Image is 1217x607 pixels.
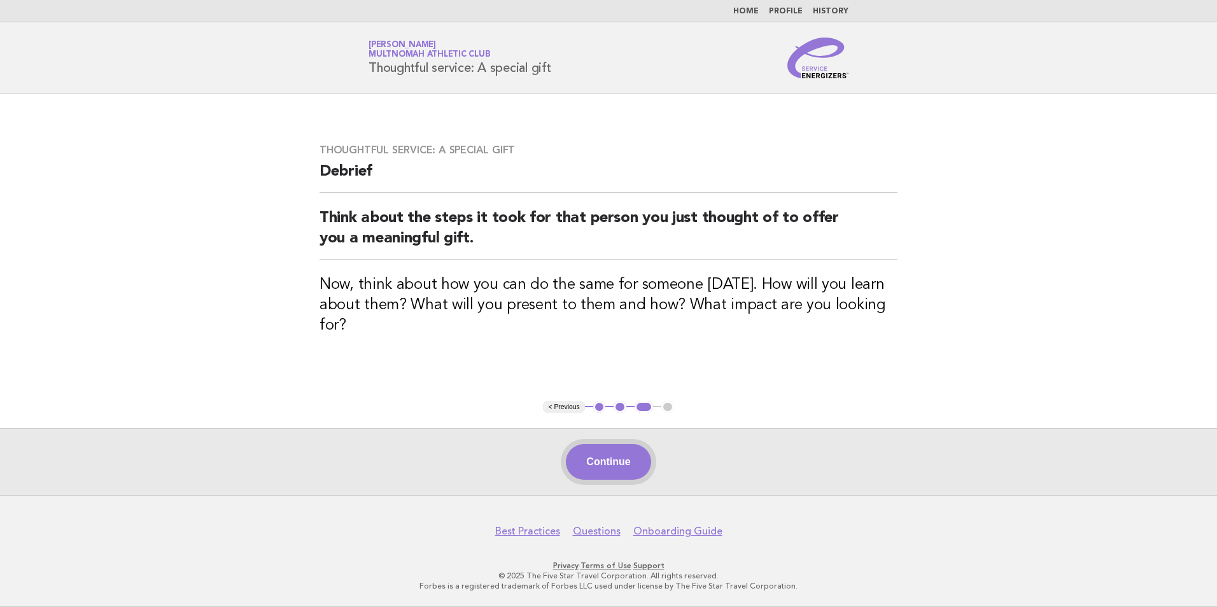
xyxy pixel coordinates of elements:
h3: Thoughtful service: A special gift [320,144,897,157]
a: [PERSON_NAME]Multnomah Athletic Club [369,41,490,59]
a: Questions [573,525,621,538]
p: · · [219,561,998,571]
button: 3 [635,401,653,414]
a: Onboarding Guide [633,525,722,538]
a: Privacy [553,561,579,570]
a: Best Practices [495,525,560,538]
h3: Now, think about how you can do the same for someone [DATE]. How will you learn about them? What ... [320,275,897,336]
a: History [813,8,848,15]
button: < Previous [543,401,584,414]
p: © 2025 The Five Star Travel Corporation. All rights reserved. [219,571,998,581]
a: Support [633,561,665,570]
a: Terms of Use [580,561,631,570]
p: Forbes is a registered trademark of Forbes LLC used under license by The Five Star Travel Corpora... [219,581,998,591]
button: 1 [593,401,606,414]
h2: Think about the steps it took for that person you just thought of to offer you a meaningful gift. [320,208,897,260]
span: Multnomah Athletic Club [369,51,490,59]
h2: Debrief [320,162,897,193]
img: Service Energizers [787,38,848,78]
button: Continue [566,444,651,480]
a: Profile [769,8,803,15]
a: Home [733,8,759,15]
h1: Thoughtful service: A special gift [369,41,551,74]
button: 2 [614,401,626,414]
